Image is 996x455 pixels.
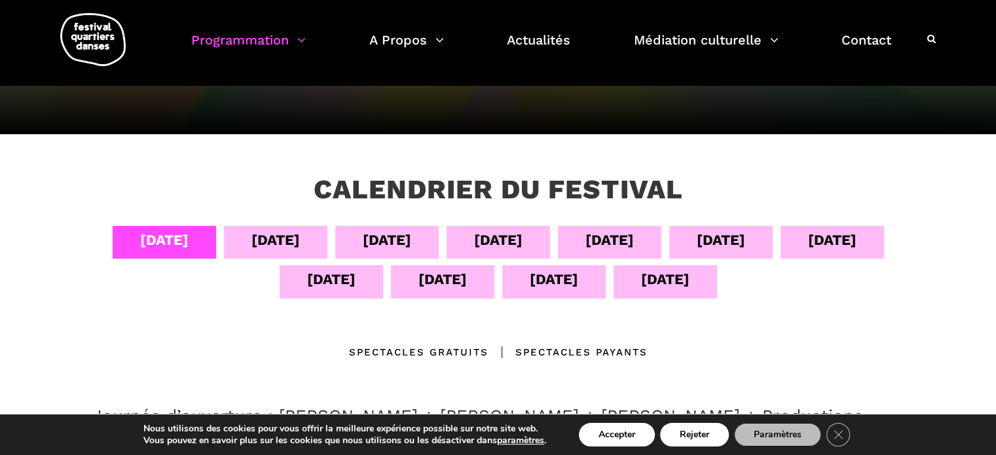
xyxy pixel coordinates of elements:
[143,423,546,435] p: Nous utilisons des cookies pour vous offrir la meilleure expérience possible sur notre site web.
[641,268,690,291] div: [DATE]
[734,423,821,446] button: Paramètres
[143,435,546,446] p: Vous pouvez en savoir plus sur les cookies que nous utilisons ou les désactiver dans .
[841,29,891,67] a: Contact
[140,228,189,251] div: [DATE]
[697,228,745,251] div: [DATE]
[369,29,444,67] a: A Propos
[314,173,683,206] h3: Calendrier du festival
[307,268,356,291] div: [DATE]
[660,423,729,446] button: Rejeter
[474,228,523,251] div: [DATE]
[92,406,863,446] a: Journée d’ouverture : [PERSON_NAME] + [PERSON_NAME] + [PERSON_NAME] + Productions Realiva
[489,344,648,360] div: Spectacles Payants
[349,344,489,360] div: Spectacles gratuits
[60,13,126,66] img: logo-fqd-med
[191,29,306,67] a: Programmation
[808,228,857,251] div: [DATE]
[579,423,655,446] button: Accepter
[634,29,779,67] a: Médiation culturelle
[363,228,411,251] div: [DATE]
[585,228,634,251] div: [DATE]
[826,423,850,446] button: Close GDPR Cookie Banner
[497,435,544,446] button: paramètres
[530,268,578,291] div: [DATE]
[251,228,300,251] div: [DATE]
[418,268,467,291] div: [DATE]
[507,29,570,67] a: Actualités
